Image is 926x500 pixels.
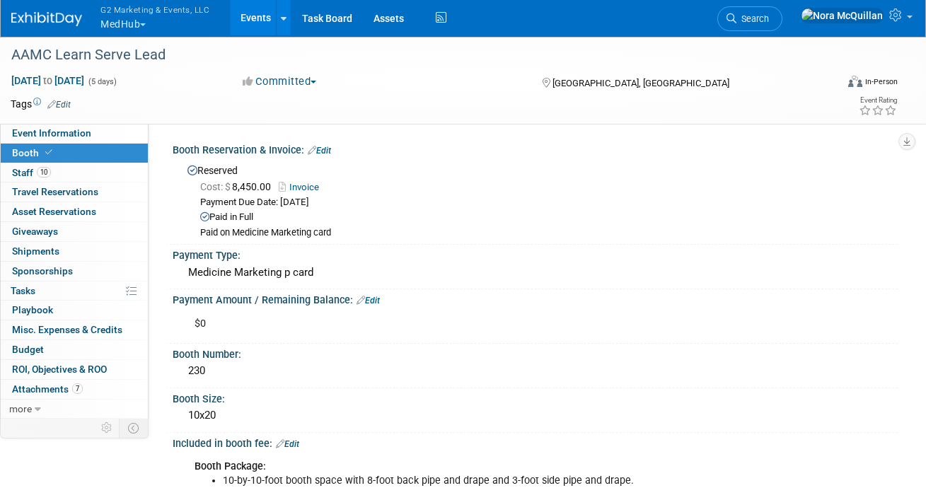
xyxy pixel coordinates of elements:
span: Budget [12,344,44,355]
div: Booth Reservation & Invoice: [173,139,898,158]
div: Paid in Full [200,211,887,224]
a: Edit [357,296,380,306]
div: Payment Due Date: [DATE] [200,196,887,209]
span: Tasks [11,285,35,296]
span: [DATE] [DATE] [11,74,85,87]
img: Format-Inperson.png [848,76,862,87]
a: Staff10 [1,163,148,182]
span: ROI, Objectives & ROO [12,364,107,375]
span: Cost: $ [200,181,232,192]
div: Payment Type: [173,245,898,262]
div: Included in booth fee: [173,433,898,451]
div: Booth Number: [173,344,898,361]
span: 7 [72,383,83,394]
a: Sponsorships [1,262,148,281]
img: Nora McQuillan [801,8,884,23]
td: Tags [11,97,71,111]
a: Edit [276,439,299,449]
td: Toggle Event Tabs [120,419,149,437]
div: In-Person [864,76,898,87]
b: Booth Package: [195,460,266,472]
span: Playbook [12,304,53,315]
div: Reserved [183,160,887,240]
div: Booth Size: [173,388,898,406]
div: Payment Amount / Remaining Balance: [173,289,898,308]
span: Travel Reservations [12,186,98,197]
div: 230 [183,360,887,382]
span: G2 Marketing & Events, LLC [100,2,209,17]
a: Event Information [1,124,148,143]
a: Edit [47,100,71,110]
div: Event Format [768,74,898,95]
span: 10 [37,167,51,178]
li: 10-by-10-foot booth space with 8-foot back pipe and drape and 3-foot side pipe and drape. [223,474,747,488]
span: Asset Reservations [12,206,96,217]
i: Booth reservation complete [45,149,52,156]
span: more [9,403,32,414]
div: Medicine Marketing p card [183,262,887,284]
span: Staff [12,167,51,178]
div: Event Rating [859,97,897,104]
span: to [41,75,54,86]
a: Giveaways [1,222,148,241]
div: AAMC Learn Serve Lead [6,42,822,68]
div: $0 [185,310,756,338]
span: Event Information [12,127,91,139]
span: [GEOGRAPHIC_DATA], [GEOGRAPHIC_DATA] [552,78,729,88]
a: more [1,400,148,419]
a: Tasks [1,281,148,301]
span: 8,450.00 [200,181,277,192]
span: Misc. Expenses & Credits [12,324,122,335]
td: Personalize Event Tab Strip [95,419,120,437]
button: Committed [238,74,322,89]
a: Misc. Expenses & Credits [1,320,148,339]
a: ROI, Objectives & ROO [1,360,148,379]
img: ExhibitDay [11,12,82,26]
span: Search [736,13,769,24]
a: Attachments7 [1,380,148,399]
a: Edit [308,146,331,156]
a: Invoice [279,182,326,192]
a: Budget [1,340,148,359]
div: 10x20 [183,405,887,426]
a: Asset Reservations [1,202,148,221]
span: Shipments [12,245,59,257]
span: Sponsorships [12,265,73,277]
a: Shipments [1,242,148,261]
a: Search [717,6,782,31]
a: Playbook [1,301,148,320]
span: Booth [12,147,55,158]
div: Paid on Medicine Marketing card [200,227,887,239]
span: Giveaways [12,226,58,237]
span: Attachments [12,383,83,395]
span: (5 days) [87,77,117,86]
a: Booth [1,144,148,163]
a: Travel Reservations [1,182,148,202]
